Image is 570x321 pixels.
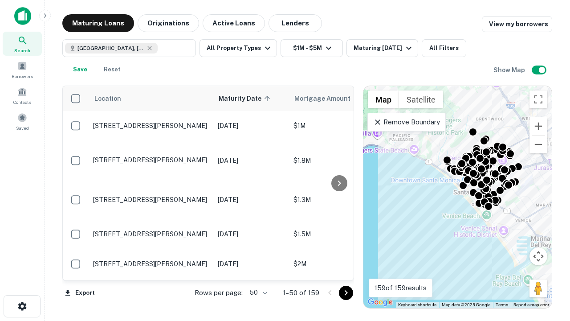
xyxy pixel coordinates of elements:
img: capitalize-icon.png [14,7,31,25]
span: Borrowers [12,73,33,80]
th: Maturity Date [213,86,289,111]
p: [DATE] [218,259,285,269]
a: Terms (opens in new tab) [496,302,508,307]
span: Maturity Date [219,93,273,104]
button: Zoom out [529,136,547,153]
p: $1M [293,121,383,131]
a: Search [3,32,42,56]
th: Mortgage Amount [289,86,387,111]
p: [STREET_ADDRESS][PERSON_NAME] [93,260,209,268]
span: Map data ©2025 Google [442,302,490,307]
button: Zoom in [529,117,547,135]
span: Search [14,47,30,54]
div: 0 0 [363,86,552,308]
span: Contacts [13,99,31,106]
button: Save your search to get updates of matches that match your search criteria. [66,61,94,78]
p: [DATE] [218,121,285,131]
button: Active Loans [203,14,265,32]
button: Reset [98,61,126,78]
p: [STREET_ADDRESS][PERSON_NAME] [93,122,209,130]
a: Borrowers [3,58,42,82]
button: Export [62,286,97,300]
p: [STREET_ADDRESS][PERSON_NAME] [93,230,209,238]
th: Location [89,86,213,111]
p: $1.3M [293,195,383,205]
a: Contacts [3,83,42,107]
p: $1.5M [293,229,383,239]
button: Toggle fullscreen view [529,91,547,108]
p: [STREET_ADDRESS][PERSON_NAME] [93,156,209,164]
p: 1–50 of 159 [283,288,319,298]
span: Location [94,93,121,104]
button: Show satellite imagery [399,91,443,108]
p: [STREET_ADDRESS][PERSON_NAME] [93,196,209,204]
span: Mortgage Amount [294,93,362,104]
button: Maturing Loans [62,14,134,32]
button: Map camera controls [529,247,547,265]
a: Open this area in Google Maps (opens a new window) [366,296,395,308]
button: Show street map [368,91,399,108]
a: Report a map error [513,302,549,307]
button: Originations [138,14,199,32]
button: Lenders [269,14,322,32]
p: Remove Boundary [373,117,440,128]
div: Maturing [DATE] [354,43,414,53]
span: [GEOGRAPHIC_DATA], [GEOGRAPHIC_DATA], [GEOGRAPHIC_DATA] [77,44,144,52]
p: [DATE] [218,229,285,239]
p: 159 of 159 results [375,283,427,293]
p: [DATE] [218,195,285,205]
button: Keyboard shortcuts [398,302,436,308]
iframe: Chat Widget [525,250,570,292]
p: $2M [293,259,383,269]
img: Google [366,296,395,308]
span: Saved [16,124,29,132]
button: Maturing [DATE] [346,39,418,57]
a: View my borrowers [482,16,552,32]
div: 50 [246,286,269,299]
button: $1M - $5M [281,39,343,57]
button: All Property Types [199,39,277,57]
h6: Show Map [493,65,526,75]
a: Saved [3,109,42,133]
button: All Filters [422,39,466,57]
button: Go to next page [339,286,353,300]
p: Rows per page: [195,288,243,298]
p: [DATE] [218,156,285,165]
p: $1.8M [293,156,383,165]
